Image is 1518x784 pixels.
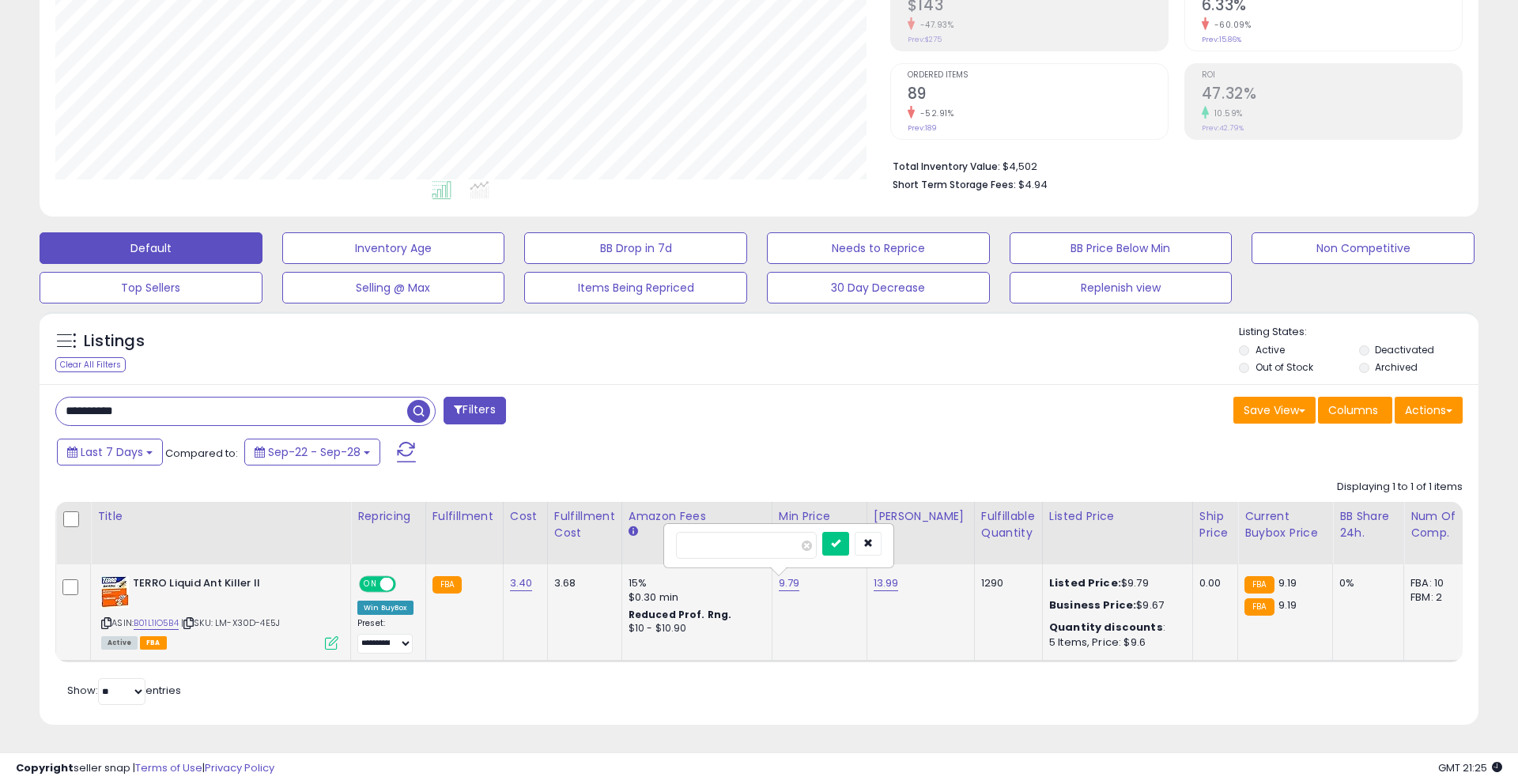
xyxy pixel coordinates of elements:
div: BB Share 24h. [1339,508,1397,541]
a: 3.40 [510,575,533,591]
a: Terms of Use [135,760,202,775]
small: Prev: 15.86% [1202,35,1241,44]
div: Preset: [357,618,413,654]
span: Show: entries [67,683,181,698]
button: Selling @ Max [282,272,505,303]
button: Save View [1233,397,1316,424]
a: 13.99 [874,575,899,591]
b: TERRO Liquid Ant Killer ll [133,576,325,595]
label: Out of Stock [1256,360,1313,374]
button: Default [40,232,262,264]
button: Last 7 Days [57,439,163,465]
span: All listings currently available for purchase on Amazon [101,636,138,650]
small: -60.09% [1209,19,1252,31]
b: Listed Price: [1049,575,1121,590]
div: 1290 [981,576,1030,590]
b: Short Term Storage Fees: [893,178,1016,191]
span: FBA [140,636,167,650]
div: 5 Items, Price: $9.6 [1049,635,1180,650]
button: BB Drop in 7d [524,232,747,264]
button: Columns [1318,397,1392,424]
label: Deactivated [1375,343,1434,356]
div: FBM: 2 [1410,590,1463,605]
a: Privacy Policy [205,760,274,775]
b: Quantity discounts [1049,620,1163,635]
label: Active [1256,343,1285,356]
span: 9.19 [1278,597,1297,612]
button: Actions [1395,397,1463,424]
div: Ship Price [1199,508,1231,541]
small: FBA [1244,598,1274,616]
strong: Copyright [16,760,74,775]
span: Columns [1328,402,1378,418]
div: Repricing [357,508,419,525]
button: Non Competitive [1252,232,1475,264]
div: ASIN: [101,576,338,648]
button: Top Sellers [40,272,262,303]
button: Sep-22 - Sep-28 [244,439,380,465]
small: 10.59% [1209,107,1243,119]
small: Amazon Fees. [629,525,638,539]
small: Prev: 42.79% [1202,123,1244,133]
button: Replenish view [1010,272,1233,303]
label: Archived [1375,360,1418,374]
span: ON [361,578,380,591]
b: Reduced Prof. Rng. [629,608,732,621]
h2: 89 [908,85,1168,106]
div: Fulfillable Quantity [981,508,1036,541]
div: : [1049,620,1180,635]
a: 9.79 [779,575,800,591]
div: Amazon Fees [629,508,765,525]
span: $4.94 [1018,177,1048,192]
span: ROI [1202,71,1462,80]
div: 15% [629,576,760,590]
div: Displaying 1 to 1 of 1 items [1337,480,1463,495]
div: $10 - $10.90 [629,622,760,635]
h5: Listings [84,330,145,352]
span: 2025-10-6 21:25 GMT [1438,760,1502,775]
button: Items Being Repriced [524,272,747,303]
a: B01L1IO5B4 [134,616,179,630]
b: Total Inventory Value: [893,160,1000,173]
div: seller snap | | [16,761,274,776]
div: $9.67 [1049,598,1180,612]
span: | SKU: LM-X30D-4E5J [181,616,280,629]
div: $0.30 min [629,590,760,605]
div: 0.00 [1199,576,1225,590]
div: FBA: 10 [1410,576,1463,590]
div: Fulfillment Cost [554,508,615,541]
small: Prev: 189 [908,123,937,133]
h2: 47.32% [1202,85,1462,106]
small: -52.91% [915,107,954,119]
div: Fulfillment [432,508,497,525]
div: Min Price [779,508,860,525]
span: 9.19 [1278,575,1297,590]
div: 0% [1339,576,1391,590]
button: Needs to Reprice [767,232,990,264]
small: FBA [1244,576,1274,594]
div: Win BuyBox [357,601,413,615]
div: [PERSON_NAME] [874,508,968,525]
div: Listed Price [1049,508,1186,525]
span: Compared to: [165,446,238,461]
small: FBA [432,576,462,594]
p: Listing States: [1239,325,1478,340]
b: Business Price: [1049,597,1136,612]
img: 51nDDXAfmDL._SL40_.jpg [101,576,129,608]
small: Prev: $275 [908,35,942,44]
div: Current Buybox Price [1244,508,1326,541]
div: 3.68 [554,576,610,590]
li: $4,502 [893,156,1451,175]
button: Inventory Age [282,232,505,264]
button: BB Price Below Min [1010,232,1233,264]
span: Last 7 Days [81,444,143,460]
button: Filters [444,397,505,424]
button: 30 Day Decrease [767,272,990,303]
span: OFF [394,578,419,591]
div: $9.79 [1049,576,1180,590]
div: Cost [510,508,541,525]
div: Num of Comp. [1410,508,1468,541]
span: Sep-22 - Sep-28 [268,444,361,460]
div: Title [97,508,344,525]
div: Clear All Filters [55,357,126,372]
